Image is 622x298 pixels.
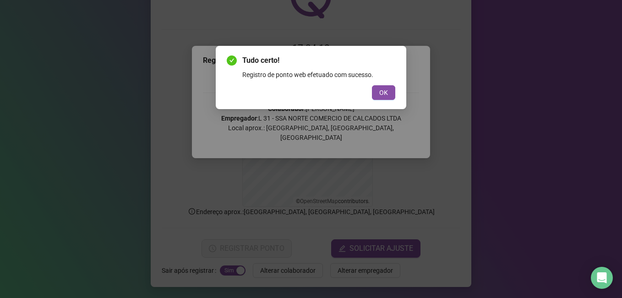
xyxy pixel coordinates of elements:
[372,85,395,100] button: OK
[242,55,395,66] span: Tudo certo!
[379,88,388,98] span: OK
[242,70,395,80] div: Registro de ponto web efetuado com sucesso.
[227,55,237,66] span: check-circle
[591,267,613,289] div: Open Intercom Messenger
